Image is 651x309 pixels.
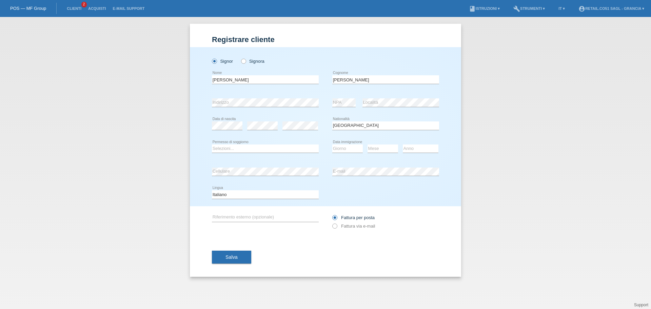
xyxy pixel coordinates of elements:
[10,6,46,11] a: POS — MF Group
[225,254,238,260] span: Salva
[241,59,245,63] input: Signora
[513,5,520,12] i: build
[212,35,439,44] h1: Registrare cliente
[510,6,548,11] a: buildStrumenti ▾
[63,6,85,11] a: Clienti
[332,215,375,220] label: Fattura per posta
[212,251,251,264] button: Salva
[241,59,264,64] label: Signora
[332,224,337,232] input: Fattura via e-mail
[81,2,87,7] span: 2
[110,6,148,11] a: E-mail Support
[212,59,233,64] label: Signor
[555,6,568,11] a: IT ▾
[634,303,648,307] a: Support
[332,224,375,229] label: Fattura via e-mail
[332,215,337,224] input: Fattura per posta
[212,59,216,63] input: Signor
[85,6,110,11] a: Acquisti
[575,6,648,11] a: account_circleRetail.Co51 Sagl - Grancia ▾
[578,5,585,12] i: account_circle
[466,6,503,11] a: bookIstruzioni ▾
[469,5,476,12] i: book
